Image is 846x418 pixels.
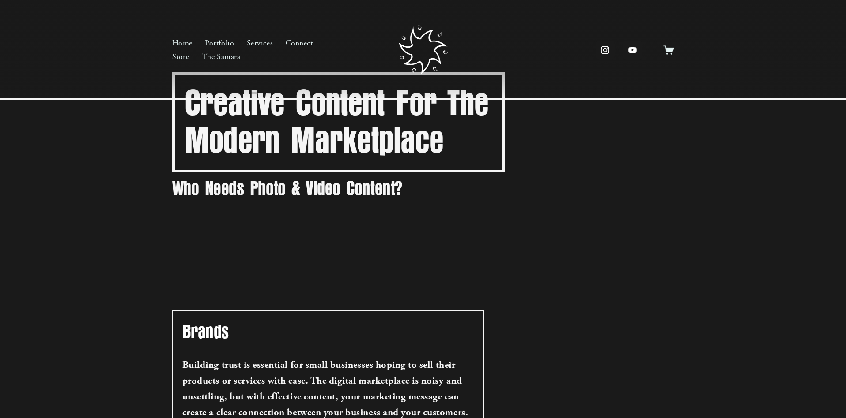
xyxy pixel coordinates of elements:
a: YouTube [623,41,642,60]
span: Who Needs Photo & Video Content? [172,177,403,200]
a: Home [172,36,193,50]
a: Connect [286,36,313,50]
a: instagram-unauth [596,41,615,60]
h3: Brands [182,321,474,343]
a: Services [247,36,273,50]
a: Store [172,50,189,64]
span: Creative Content For The Modern Marketplace [185,82,499,162]
a: The Samara [202,50,240,64]
a: Portfolio [205,36,234,50]
img: Samara Creative [399,25,448,75]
